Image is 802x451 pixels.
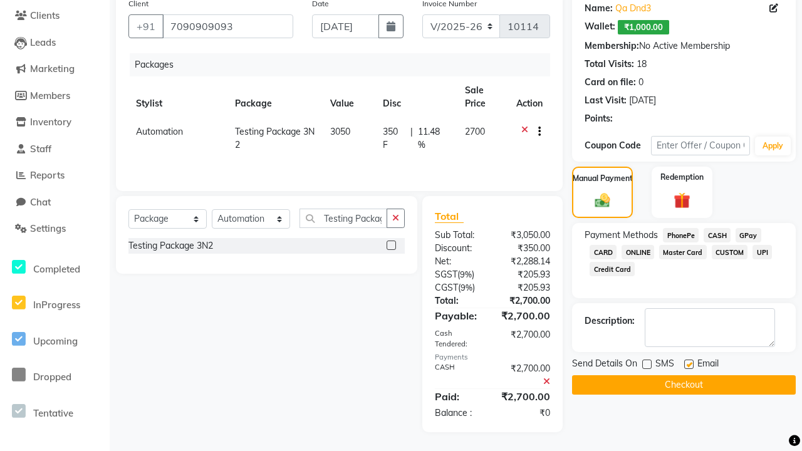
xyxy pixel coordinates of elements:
a: Inventory [3,115,107,130]
input: Enter Offer / Coupon Code [651,136,750,155]
div: Payable: [425,308,492,323]
span: Send Details On [572,357,637,373]
div: Points: [585,112,613,125]
span: Settings [30,222,66,234]
img: _cash.svg [590,192,615,209]
span: Tentative [33,407,73,419]
span: 3050 [330,126,350,137]
div: ( ) [425,268,492,281]
input: Search by Name/Mobile/Email/Code [162,14,293,38]
div: Payments [435,352,551,363]
div: Packages [130,53,560,76]
span: 9% [461,283,472,293]
span: CASH [704,228,731,242]
div: ₹2,288.14 [492,255,560,268]
button: +91 [128,14,164,38]
div: Last Visit: [585,94,627,107]
div: 18 [637,58,647,71]
span: InProgress [33,299,80,311]
span: Marketing [30,63,75,75]
span: SMS [655,357,674,373]
div: Card on file: [585,76,636,89]
div: Description: [585,314,635,328]
div: Total: [425,294,492,308]
span: CARD [590,245,617,259]
div: ₹2,700.00 [492,308,560,323]
a: Clients [3,9,107,23]
div: Discount: [425,242,492,255]
a: Qa Dnd3 [615,2,651,15]
span: Completed [33,263,80,275]
a: Chat [3,195,107,210]
span: Leads [30,36,56,48]
div: ₹2,700.00 [492,389,560,404]
div: Paid: [425,389,492,404]
a: Staff [3,142,107,157]
label: Manual Payment [573,173,633,184]
span: Members [30,90,70,101]
th: Package [227,76,323,118]
span: 9% [460,269,472,279]
a: Leads [3,36,107,50]
div: ₹205.93 [492,268,560,281]
div: Wallet: [585,20,615,34]
div: CASH [425,362,492,388]
th: Sale Price [457,76,509,118]
span: 2700 [465,126,485,137]
span: Chat [30,196,51,208]
a: Members [3,89,107,103]
div: Net: [425,255,492,268]
div: ( ) [425,281,492,294]
div: ₹2,700.00 [492,362,560,388]
span: CUSTOM [712,245,748,259]
span: Automation [136,126,183,137]
span: Reports [30,169,65,181]
a: Settings [3,222,107,236]
label: Redemption [660,172,704,183]
img: _gift.svg [669,190,695,210]
span: Payment Methods [585,229,658,242]
span: Staff [30,143,51,155]
span: Dropped [33,371,71,383]
div: Membership: [585,39,639,53]
a: Marketing [3,62,107,76]
span: Credit Card [590,262,635,276]
div: ₹350.00 [492,242,560,255]
button: Apply [755,137,791,155]
span: Clients [30,9,60,21]
th: Value [323,76,375,118]
div: Testing Package 3N2 [128,239,213,252]
div: ₹0 [492,407,560,420]
span: Email [697,357,719,373]
button: Checkout [572,375,796,395]
div: Total Visits: [585,58,634,71]
span: ₹1,000.00 [618,20,669,34]
div: ₹2,700.00 [492,294,560,308]
span: ONLINE [622,245,654,259]
span: Master Card [659,245,707,259]
div: ₹205.93 [492,281,560,294]
span: Upcoming [33,335,78,347]
span: 350 F [383,125,405,152]
div: [DATE] [629,94,656,107]
span: Testing Package 3N2 [235,126,315,150]
span: GPay [736,228,761,242]
div: ₹3,050.00 [492,229,560,242]
span: PhonePe [663,228,699,242]
div: ₹2,700.00 [492,328,560,350]
div: Cash Tendered: [425,328,492,350]
th: Disc [375,76,457,118]
th: Stylist [128,76,227,118]
span: CGST [435,282,458,293]
div: Balance : [425,407,492,420]
th: Action [509,76,550,118]
a: Reports [3,168,107,183]
div: 0 [638,76,643,89]
input: Search [299,209,387,228]
span: Total [435,210,464,223]
span: | [410,125,413,152]
div: Name: [585,2,613,15]
div: Coupon Code [585,139,651,152]
span: UPI [753,245,772,259]
span: 11.48 % [418,125,450,152]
